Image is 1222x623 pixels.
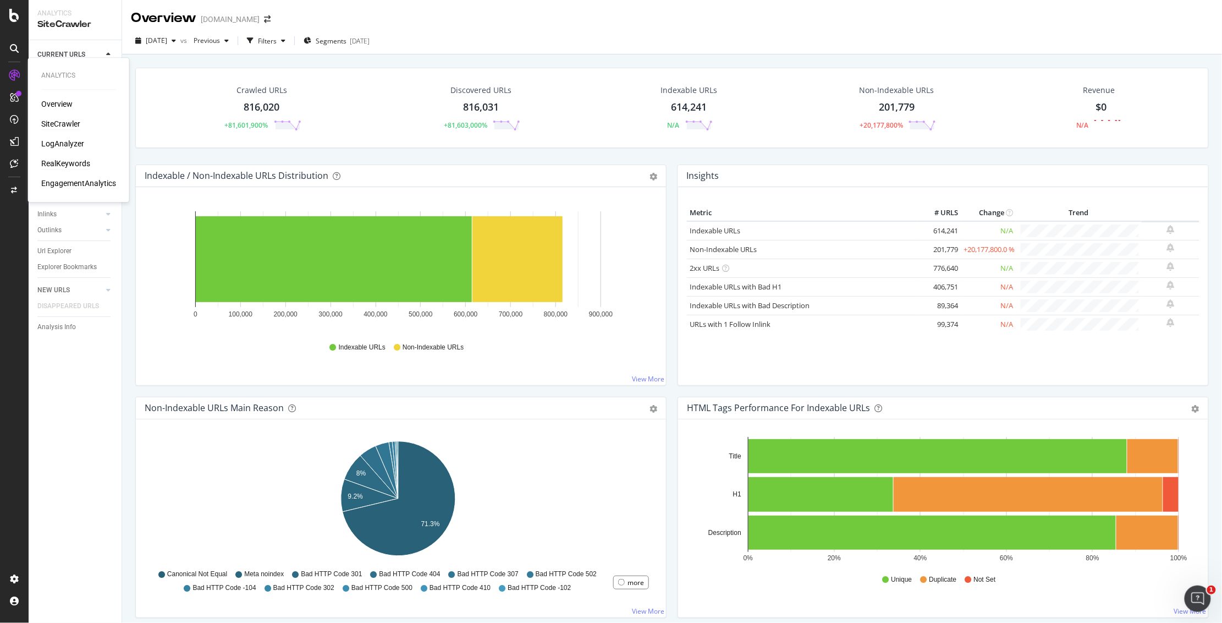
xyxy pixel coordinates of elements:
[1167,299,1175,308] div: bell-plus
[536,570,597,579] span: Bad HTTP Code 502
[244,570,284,579] span: Meta noindex
[37,321,76,333] div: Analysis Info
[458,570,519,579] span: Bad HTTP Code 307
[1000,555,1013,562] text: 60%
[41,99,73,110] a: Overview
[180,36,189,45] span: vs
[37,285,70,296] div: NEW URLS
[649,173,657,181] div: gear
[145,205,652,332] svg: A chart.
[961,259,1016,277] td: N/A
[687,437,1194,565] svg: A chart.
[660,85,717,96] div: Indexable URLs
[1016,205,1142,221] th: Trend
[690,244,757,254] a: Non-Indexable URLs
[37,245,71,257] div: Url Explorer
[193,583,256,593] span: Bad HTTP Code -104
[671,100,707,114] div: 614,241
[167,570,227,579] span: Canonical Not Equal
[1192,405,1199,413] div: gear
[860,85,934,96] div: Non-Indexable URLs
[37,261,97,273] div: Explorer Bookmarks
[690,300,810,310] a: Indexable URLs with Bad Description
[1086,555,1099,562] text: 80%
[350,36,370,46] div: [DATE]
[37,225,103,236] a: Outlinks
[37,209,103,220] a: Inlinks
[632,374,664,384] a: View More
[146,36,167,45] span: 2025 Aug. 18th
[264,15,271,23] div: arrow-right-arrow-left
[1185,586,1211,612] iframe: Intercom live chat
[744,555,753,562] text: 0%
[37,261,114,273] a: Explorer Bookmarks
[917,240,961,259] td: 201,779
[37,209,57,220] div: Inlinks
[632,606,664,616] a: View More
[131,32,180,50] button: [DATE]
[879,100,915,114] div: 201,779
[974,575,996,584] span: Not Set
[201,14,260,25] div: [DOMAIN_NAME]
[961,277,1016,296] td: N/A
[316,36,346,46] span: Segments
[1096,100,1107,113] span: $0
[258,36,277,46] div: Filters
[1167,262,1175,271] div: bell-plus
[273,583,334,593] span: Bad HTTP Code 302
[41,118,80,129] a: SiteCrawler
[627,578,644,587] div: more
[37,49,103,61] a: CURRENT URLS
[194,310,197,318] text: 0
[929,575,956,584] span: Duplicate
[961,296,1016,315] td: N/A
[687,205,917,221] th: Metric
[450,85,511,96] div: Discovered URLs
[1170,555,1187,562] text: 100%
[729,452,742,460] text: Title
[1083,85,1115,96] span: Revenue
[299,32,374,50] button: Segments[DATE]
[917,277,961,296] td: 406,751
[131,9,196,28] div: Overview
[690,226,740,236] a: Indexable URLs
[690,319,770,329] a: URLs with 1 Follow Inlink
[917,205,961,221] th: # URLS
[914,555,927,562] text: 40%
[1207,586,1216,594] span: 1
[917,221,961,241] td: 614,241
[37,321,114,333] a: Analysis Info
[1076,121,1088,130] div: N/A
[37,225,62,236] div: Outlinks
[544,310,568,318] text: 800,000
[961,221,1016,241] td: N/A
[351,583,412,593] span: Bad HTTP Code 500
[917,296,961,315] td: 89,364
[41,71,116,80] div: Analytics
[430,583,491,593] span: Bad HTTP Code 410
[668,121,680,130] div: N/A
[686,168,719,183] h4: Insights
[690,282,781,292] a: Indexable URLs with Bad H1
[274,310,298,318] text: 200,000
[463,100,499,114] div: 816,031
[733,491,742,499] text: H1
[41,138,84,149] a: LogAnalyzer
[961,205,1016,221] th: Change
[589,310,613,318] text: 900,000
[301,570,362,579] span: Bad HTTP Code 301
[454,310,478,318] text: 600,000
[961,315,1016,334] td: N/A
[37,300,110,312] a: DISAPPEARED URLS
[348,493,364,500] text: 9.2%
[364,310,388,318] text: 400,000
[708,529,741,537] text: Description
[499,310,523,318] text: 700,000
[41,158,90,169] div: RealKeywords
[379,570,441,579] span: Bad HTTP Code 404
